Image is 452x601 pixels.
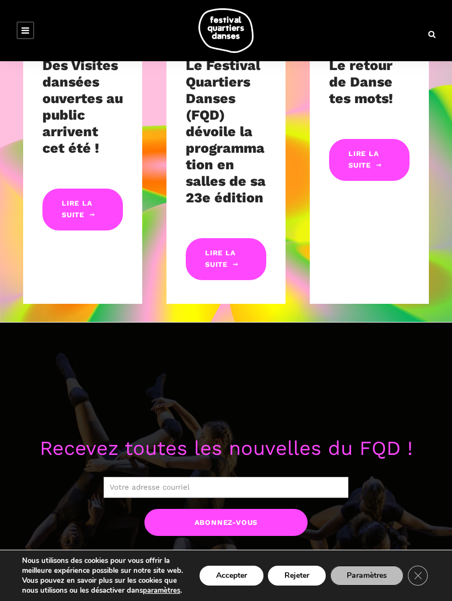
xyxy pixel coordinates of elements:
[329,57,393,106] a: Le retour de Danse tes mots!
[22,576,184,595] p: Vous pouvez en savoir plus sur les cookies que nous utilisons ou les désactiver dans .
[329,139,410,181] a: Lire la suite
[198,8,254,53] img: logo-fqd-med
[268,566,326,586] button: Rejeter
[144,509,308,536] input: Abonnez-vous
[186,57,266,206] a: Le Festival Quartiers Danses (FQD) dévoile la programmation en salles de sa 23e édition
[408,566,428,586] button: Close GDPR Cookie Banner
[143,586,180,595] button: paramètres
[22,433,430,465] p: Recevez toutes les nouvelles du FQD !
[104,477,348,498] input: Votre adresse courriel
[330,566,403,586] button: Paramètres
[42,189,123,230] a: Lire la suite
[186,238,266,280] a: Lire la suite
[42,57,123,156] a: Des Visites dansées ouvertes au public arrivent cet été !
[22,556,184,576] p: Nous utilisons des cookies pour vous offrir la meilleure expérience possible sur notre site web.
[200,566,263,586] button: Accepter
